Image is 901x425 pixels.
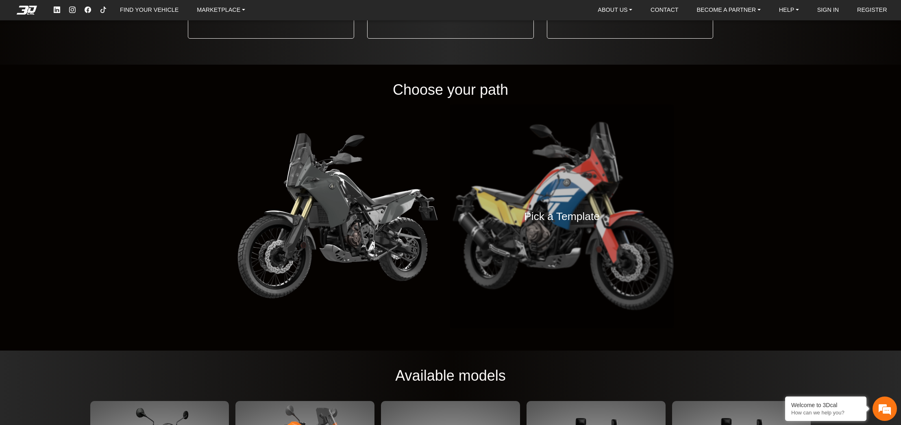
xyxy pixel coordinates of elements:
[54,240,105,266] div: FAQs
[524,208,600,226] h4: Pick a Template
[133,4,153,24] div: Minimize live chat window
[693,4,764,17] a: BECOME A PARTNER
[791,402,860,408] div: Welcome to 3Dcal
[54,43,149,53] div: Chat with us now
[4,212,155,240] textarea: Type your message and hit 'Enter'
[594,4,635,17] a: ABOUT US
[9,42,21,54] div: Navigation go back
[814,4,842,17] a: SIGN IN
[4,255,54,260] span: Conversation
[194,4,248,17] a: MARKETPLACE
[395,364,506,388] h1: Available models
[791,410,860,416] p: How can we help you?
[776,4,802,17] a: HELP
[104,240,155,266] div: Articles
[854,4,890,17] a: REGISTER
[117,4,182,17] a: FIND YOUR VEHICLE
[47,96,112,173] span: We're online!
[647,4,681,17] a: CONTACT
[393,78,508,102] h1: Choose your path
